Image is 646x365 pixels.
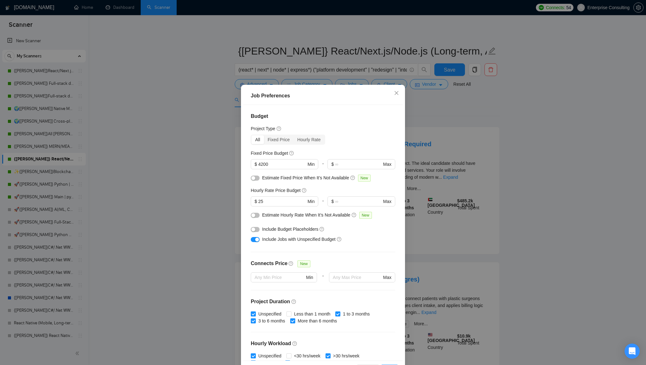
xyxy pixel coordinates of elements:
[383,198,391,205] span: Max
[251,260,287,267] h4: Connects Price
[255,198,257,205] span: $
[302,188,307,193] span: question-circle
[308,161,315,168] span: Min
[255,274,305,281] input: Any Min Price
[294,135,325,144] div: Hourly Rate
[318,196,327,211] div: -
[262,227,318,232] span: Include Budget Placeholders
[318,159,327,174] div: -
[292,341,297,346] span: question-circle
[331,161,334,168] span: $
[320,227,325,232] span: question-circle
[625,344,640,359] div: Open Intercom Messenger
[262,237,336,242] span: Include Jobs with Unspecified Budget
[317,272,329,290] div: -
[256,317,288,324] span: 3 to 6 months
[337,237,342,242] span: question-circle
[388,85,405,102] button: Close
[251,125,275,132] h5: Project Type
[258,198,306,205] input: 0
[394,90,399,96] span: close
[251,113,395,120] h4: Budget
[335,198,382,205] input: ∞
[251,92,395,100] div: Job Preferences
[352,212,357,217] span: question-circle
[262,212,350,217] span: Estimate Hourly Rate When It’s Not Available
[331,198,334,205] span: $
[251,150,288,157] h5: Fixed Price Budget
[350,175,355,180] span: question-circle
[295,317,340,324] span: More than 6 months
[333,274,382,281] input: Any Max Price
[308,198,315,205] span: Min
[251,187,301,194] h5: Hourly Rate Price Budget
[335,161,382,168] input: ∞
[297,260,310,267] span: New
[258,161,306,168] input: 0
[291,352,323,359] span: <30 hrs/week
[251,340,395,347] h4: Hourly Workload
[277,126,282,131] span: question-circle
[359,212,372,219] span: New
[256,310,284,317] span: Unspecified
[251,298,395,305] h4: Project Duration
[383,161,391,168] span: Max
[291,310,333,317] span: Less than 1 month
[262,175,349,180] span: Estimate Fixed Price When It’s Not Available
[256,352,284,359] span: Unspecified
[289,261,294,266] span: question-circle
[358,175,371,182] span: New
[383,274,391,281] span: Max
[340,310,372,317] span: 1 to 3 months
[255,161,257,168] span: $
[331,352,362,359] span: >30 hrs/week
[289,151,294,156] span: question-circle
[291,299,297,304] span: question-circle
[306,274,313,281] span: Min
[251,135,264,144] div: All
[264,135,294,144] div: Fixed Price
